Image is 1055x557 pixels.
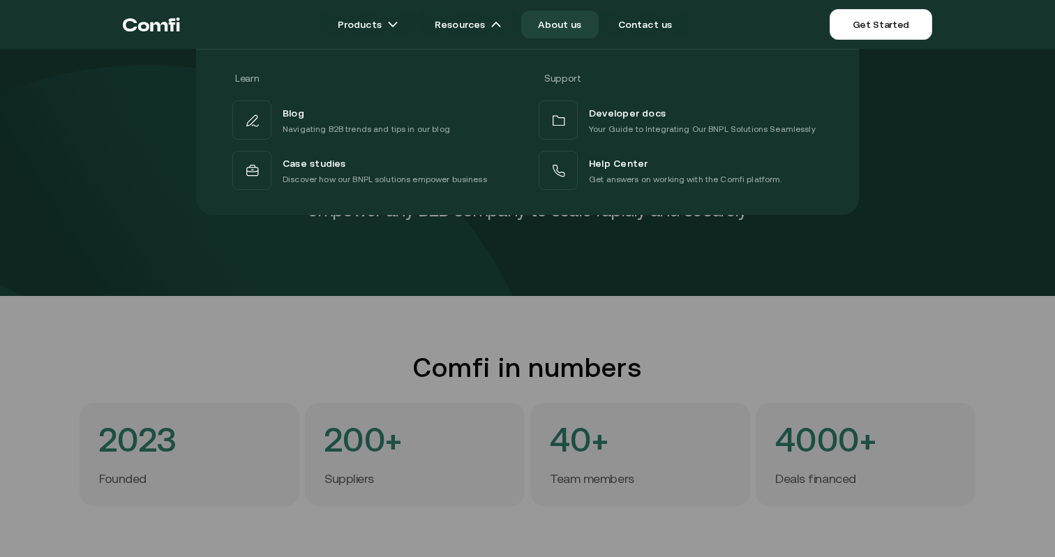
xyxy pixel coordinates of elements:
[601,10,689,38] a: Contact us
[589,154,648,172] span: Help Center
[491,19,502,30] img: arrow icons
[589,104,666,122] span: Developer docs
[589,122,816,136] p: Your Guide to Integrating Our BNPL Solutions Seamlessly
[321,10,415,38] a: Productsarrow icons
[230,98,519,142] a: BlogNavigating B2B trends and tips in our blog
[544,73,581,84] span: Support
[230,148,519,193] a: Case studiesDiscover how our BNPL solutions empower business
[283,104,304,122] span: Blog
[830,9,932,40] a: Get Started
[418,10,518,38] a: Resourcesarrow icons
[589,172,782,186] p: Get answers on working with the Comfi platform.
[283,172,487,186] p: Discover how our BNPL solutions empower business
[123,3,180,45] a: Return to the top of the Comfi home page
[235,73,259,84] span: Learn
[521,10,598,38] a: About us
[536,98,825,142] a: Developer docsYour Guide to Integrating Our BNPL Solutions Seamlessly
[283,154,346,172] span: Case studies
[536,148,825,193] a: Help CenterGet answers on working with the Comfi platform.
[283,122,450,136] p: Navigating B2B trends and tips in our blog
[387,19,398,30] img: arrow icons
